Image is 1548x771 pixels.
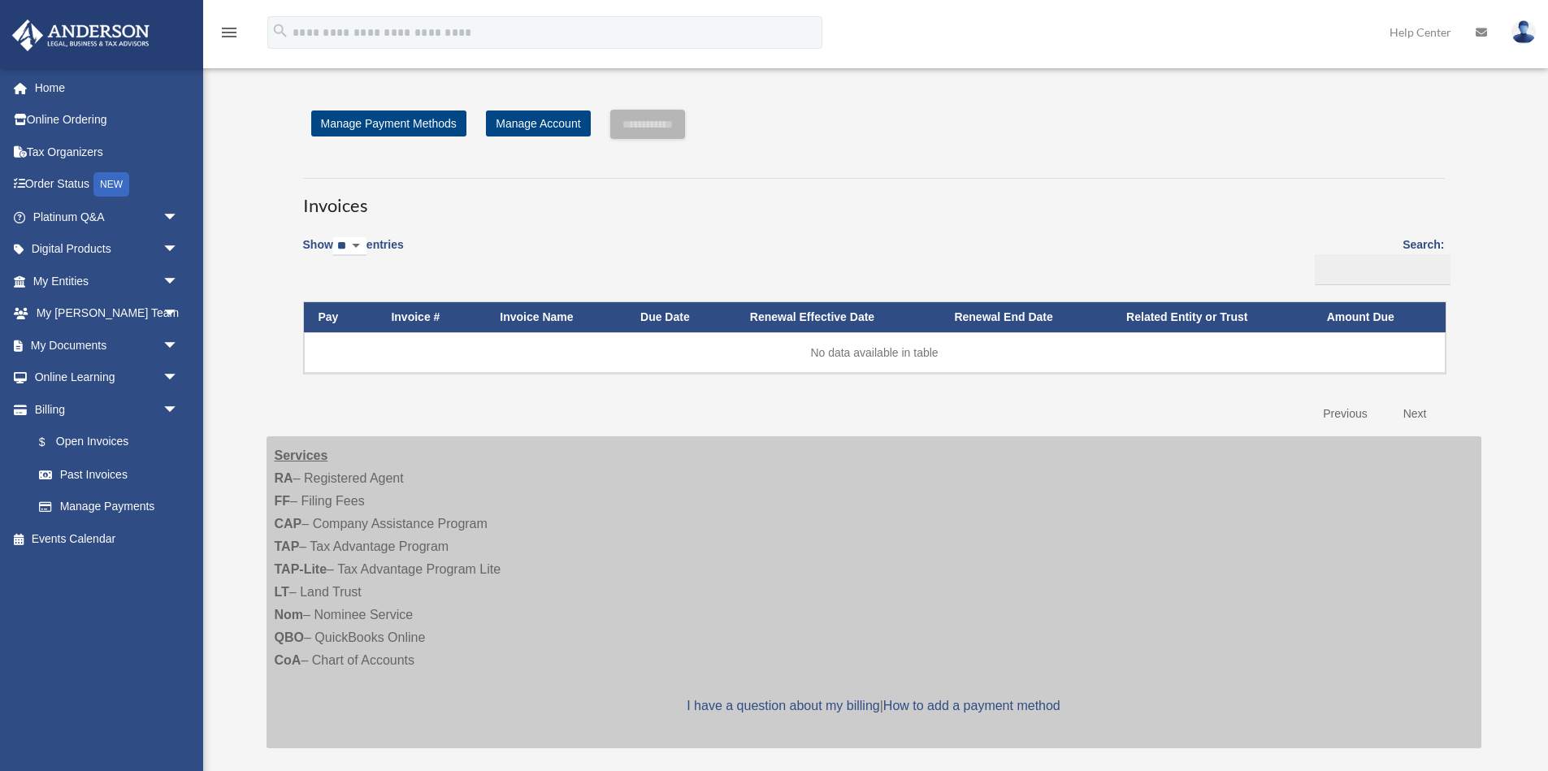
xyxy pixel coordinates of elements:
th: Amount Due: activate to sort column ascending [1312,302,1446,332]
th: Renewal End Date: activate to sort column ascending [939,302,1112,332]
a: Billingarrow_drop_down [11,393,195,426]
input: Search: [1315,254,1450,285]
a: Past Invoices [23,458,195,491]
a: Events Calendar [11,522,203,555]
a: menu [219,28,239,42]
strong: Nom [275,608,304,622]
th: Renewal Effective Date: activate to sort column ascending [735,302,940,332]
strong: TAP [275,539,300,553]
a: Digital Productsarrow_drop_down [11,233,203,266]
a: Tax Organizers [11,136,203,168]
i: search [271,22,289,40]
span: arrow_drop_down [163,201,195,234]
a: Previous [1311,397,1379,431]
img: User Pic [1511,20,1536,44]
a: Home [11,71,203,104]
span: arrow_drop_down [163,329,195,362]
strong: LT [275,585,289,599]
th: Due Date: activate to sort column ascending [626,302,735,332]
th: Invoice Name: activate to sort column ascending [485,302,626,332]
strong: CAP [275,517,302,531]
a: Online Ordering [11,104,203,136]
a: My Entitiesarrow_drop_down [11,265,203,297]
label: Show entries [303,235,404,272]
th: Invoice #: activate to sort column ascending [376,302,485,332]
a: Manage Account [486,110,590,136]
a: Online Learningarrow_drop_down [11,362,203,394]
span: arrow_drop_down [163,362,195,395]
a: How to add a payment method [883,699,1060,713]
span: arrow_drop_down [163,265,195,298]
strong: QBO [275,630,304,644]
div: – Registered Agent – Filing Fees – Company Assistance Program – Tax Advantage Program – Tax Advan... [267,436,1481,748]
h3: Invoices [303,178,1445,219]
label: Search: [1309,235,1445,285]
a: Manage Payments [23,491,195,523]
a: Platinum Q&Aarrow_drop_down [11,201,203,233]
img: Anderson Advisors Platinum Portal [7,19,154,51]
a: $Open Invoices [23,426,187,459]
a: Manage Payment Methods [311,110,466,136]
a: Next [1391,397,1439,431]
span: arrow_drop_down [163,297,195,331]
a: My [PERSON_NAME] Teamarrow_drop_down [11,297,203,330]
select: Showentries [333,237,366,256]
a: I have a question about my billing [687,699,879,713]
span: $ [48,432,56,453]
a: Order StatusNEW [11,168,203,201]
strong: CoA [275,653,301,667]
span: arrow_drop_down [163,233,195,266]
th: Pay: activate to sort column descending [304,302,377,332]
strong: RA [275,471,293,485]
a: My Documentsarrow_drop_down [11,329,203,362]
th: Related Entity or Trust: activate to sort column ascending [1112,302,1312,332]
strong: FF [275,494,291,508]
i: menu [219,23,239,42]
div: NEW [93,172,129,197]
td: No data available in table [304,332,1446,373]
strong: Services [275,448,328,462]
p: | [275,695,1473,717]
span: arrow_drop_down [163,393,195,427]
strong: TAP-Lite [275,562,327,576]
